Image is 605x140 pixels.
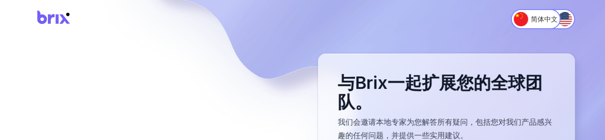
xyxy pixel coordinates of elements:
[30,7,78,32] img: Brix Logo
[531,14,558,24] span: 简体中文
[511,9,561,29] button: Switch to 简体中文
[338,73,556,111] h2: 与Brix一起扩展您的全球团队。
[558,12,572,26] img: English
[514,12,528,26] img: 简体中文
